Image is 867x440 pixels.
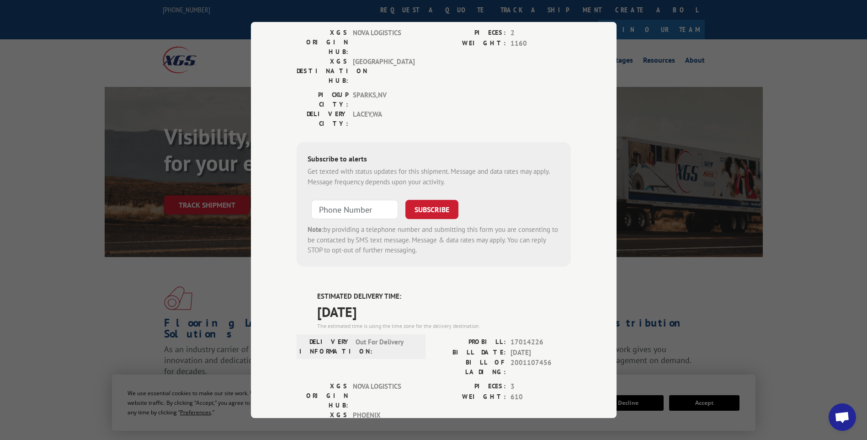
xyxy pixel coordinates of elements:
[353,57,415,86] span: [GEOGRAPHIC_DATA]
[511,381,571,392] span: 3
[308,225,324,234] strong: Note:
[511,348,571,358] span: [DATE]
[353,410,415,439] span: PHOENIX
[353,109,415,129] span: LACEY , WA
[317,322,571,330] div: The estimated time is using the time zone for the delivery destination.
[297,410,348,439] label: XGS DESTINATION HUB:
[317,291,571,302] label: ESTIMATED DELIVERY TIME:
[297,90,348,109] label: PICKUP CITY:
[405,200,458,219] button: SUBSCRIBE
[297,57,348,86] label: XGS DESTINATION HUB:
[353,381,415,410] span: NOVA LOGISTICS
[308,166,560,187] div: Get texted with status updates for this shipment. Message and data rates may apply. Message frequ...
[297,28,348,57] label: XGS ORIGIN HUB:
[353,90,415,109] span: SPARKS , NV
[511,38,571,49] span: 1160
[434,38,506,49] label: WEIGHT:
[297,109,348,129] label: DELIVERY CITY:
[311,200,398,219] input: Phone Number
[353,28,415,57] span: NOVA LOGISTICS
[511,358,571,377] span: 2001107456
[511,28,571,38] span: 2
[434,381,506,392] label: PIECES:
[356,337,417,356] span: Out For Delivery
[308,153,560,166] div: Subscribe to alerts
[434,28,506,38] label: PIECES:
[308,225,560,256] div: by providing a telephone number and submitting this form you are consenting to be contacted by SM...
[317,301,571,322] span: [DATE]
[511,392,571,402] span: 610
[299,337,351,356] label: DELIVERY INFORMATION:
[434,392,506,402] label: WEIGHT:
[434,358,506,377] label: BILL OF LADING:
[434,337,506,348] label: PROBILL:
[829,403,856,431] div: Open chat
[434,348,506,358] label: BILL DATE:
[511,337,571,348] span: 17014226
[297,381,348,410] label: XGS ORIGIN HUB:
